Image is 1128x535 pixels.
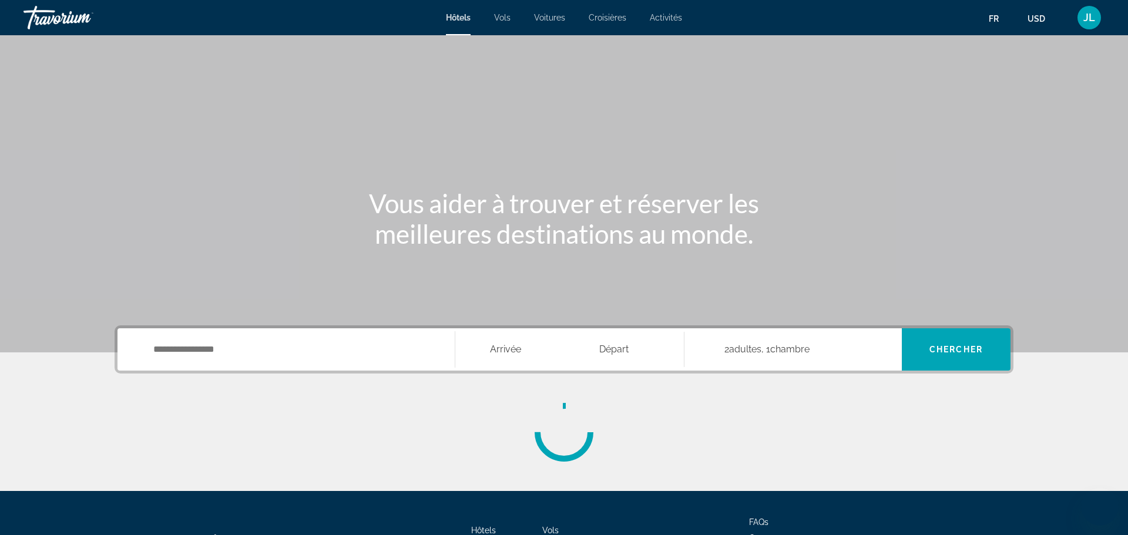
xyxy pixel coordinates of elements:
span: 2 [724,341,761,358]
input: Search hotel destination [152,341,437,358]
span: Chambre [770,344,810,355]
a: Hôtels [471,526,496,535]
button: Change currency [1028,10,1056,27]
span: Adultes [729,344,761,355]
a: FAQs [749,517,768,527]
a: Travorium [23,2,141,33]
span: , 1 [761,341,810,358]
span: Chercher [929,345,983,354]
h1: Vous aider à trouver et réserver les meilleures destinations au monde. [344,188,784,249]
span: fr [989,14,999,23]
a: Hôtels [446,13,471,22]
button: Change language [989,10,1010,27]
button: Search [902,328,1010,371]
a: Croisières [589,13,626,22]
div: Search widget [117,328,1010,371]
button: Travelers: 2 adults, 0 children [684,328,902,371]
button: Select check in and out date [455,328,684,371]
a: Vols [542,526,559,535]
span: JL [1083,12,1095,23]
button: User Menu [1074,5,1104,30]
a: Activités [650,13,682,22]
span: USD [1028,14,1045,23]
iframe: Bouton de lancement de la fenêtre de messagerie [1081,488,1119,526]
a: Vols [494,13,511,22]
a: Voitures [534,13,565,22]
